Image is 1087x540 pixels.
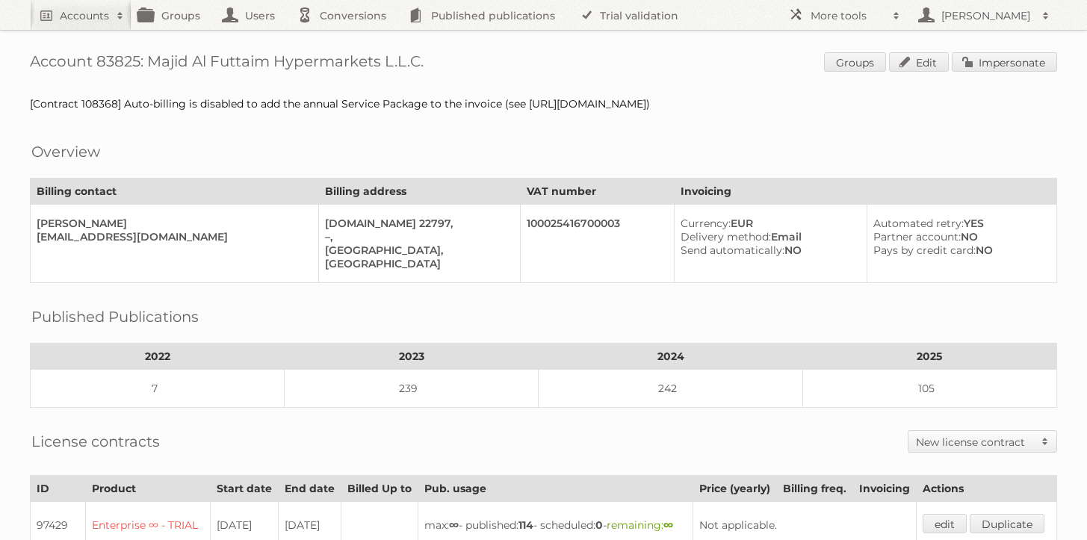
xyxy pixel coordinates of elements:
h2: More tools [811,8,885,23]
span: Toggle [1034,431,1056,452]
a: New license contract [908,431,1056,452]
div: [GEOGRAPHIC_DATA], [325,243,508,257]
div: [GEOGRAPHIC_DATA] [325,257,508,270]
a: edit [923,514,967,533]
div: [EMAIL_ADDRESS][DOMAIN_NAME] [37,230,306,243]
th: Actions [917,476,1057,502]
div: Email [681,230,854,243]
h2: Overview [31,140,100,163]
th: 2022 [31,344,285,370]
span: Currency: [681,217,731,230]
th: ID [31,476,86,502]
th: 2023 [285,344,539,370]
div: NO [681,243,854,257]
th: End date [279,476,341,502]
h2: [PERSON_NAME] [938,8,1035,23]
td: 100025416700003 [521,205,675,283]
th: Invoicing [853,476,917,502]
span: Delivery method: [681,230,771,243]
th: Product [86,476,211,502]
a: Duplicate [970,514,1044,533]
strong: ∞ [449,518,459,532]
div: YES [873,217,1044,230]
td: 105 [802,370,1056,408]
th: Invoicing [675,179,1057,205]
h1: Account 83825: Majid Al Futtaim Hypermarkets L.L.C. [30,52,1057,75]
th: 2025 [802,344,1056,370]
th: Billing contact [31,179,319,205]
th: Pub. usage [418,476,693,502]
span: remaining: [607,518,673,532]
a: Edit [889,52,949,72]
td: 7 [31,370,285,408]
h2: Published Publications [31,305,199,328]
h2: New license contract [916,435,1034,450]
th: 2024 [539,344,803,370]
div: –, [325,230,508,243]
h2: Accounts [60,8,109,23]
span: Pays by credit card: [873,243,976,257]
a: Groups [824,52,886,72]
div: [PERSON_NAME] [37,217,306,230]
strong: ∞ [663,518,673,532]
div: [DOMAIN_NAME] 22797, [325,217,508,230]
td: 242 [539,370,803,408]
div: NO [873,243,1044,257]
th: Billing address [319,179,521,205]
div: [Contract 108368] Auto-billing is disabled to add the annual Service Package to the invoice (see ... [30,97,1057,111]
strong: 0 [595,518,603,532]
th: VAT number [521,179,675,205]
span: Partner account: [873,230,961,243]
span: Automated retry: [873,217,964,230]
div: NO [873,230,1044,243]
a: Impersonate [952,52,1057,72]
h2: License contracts [31,430,160,453]
th: Billed Up to [341,476,418,502]
div: EUR [681,217,854,230]
strong: 114 [518,518,533,532]
td: 239 [285,370,539,408]
th: Price (yearly) [693,476,777,502]
span: Send automatically: [681,243,784,257]
th: Billing freq. [777,476,853,502]
th: Start date [211,476,279,502]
